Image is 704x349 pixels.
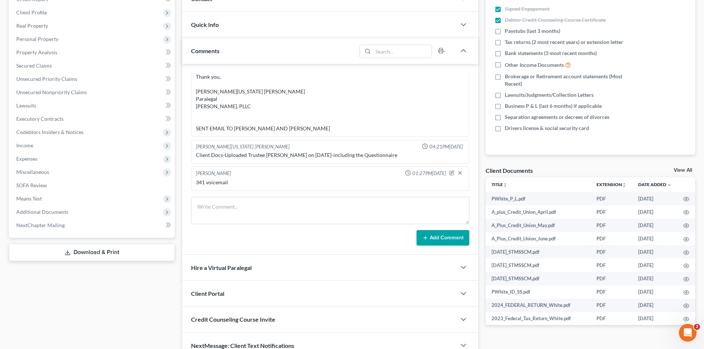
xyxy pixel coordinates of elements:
[16,195,42,202] span: Means Test
[191,264,252,271] span: Hire a Virtual Paralegal
[16,182,47,188] span: SOFA Review
[16,62,52,69] span: Secured Claims
[632,259,677,272] td: [DATE]
[16,36,58,42] span: Personal Property
[10,86,175,99] a: Unsecured Nonpriority Claims
[191,316,275,323] span: Credit Counseling Course Invite
[416,230,469,246] button: Add Comment
[373,45,432,58] input: Search...
[10,179,175,192] a: SOFA Review
[591,219,632,232] td: PDF
[591,259,632,272] td: PDF
[505,124,589,132] span: Drivers license & social security card
[591,205,632,219] td: PDF
[486,285,591,299] td: PWhite_ID_SS.pdf
[591,232,632,245] td: PDF
[505,27,560,35] span: Paystubs (last 3 months)
[591,245,632,259] td: PDF
[16,49,57,55] span: Property Analysis
[10,46,175,59] a: Property Analysis
[632,272,677,285] td: [DATE]
[486,259,591,272] td: [DATE]_STMSSCM.pdf
[9,244,175,261] a: Download & Print
[10,99,175,112] a: Lawsuits
[492,182,507,187] a: Titleunfold_more
[596,182,626,187] a: Extensionunfold_more
[16,222,65,228] span: NextChapter Mailing
[622,183,626,187] i: unfold_more
[196,29,465,132] div: Greetings, Please see the attached documents for the above Client. If you have any questions or c...
[10,59,175,72] a: Secured Claims
[486,232,591,245] td: A_Plus_Credit_Union_June.pdf
[191,290,224,297] span: Client Portal
[503,183,507,187] i: unfold_more
[10,219,175,232] a: NextChapter Mailing
[16,169,49,175] span: Miscellaneous
[16,116,64,122] span: Executory Contracts
[667,183,671,187] i: expand_more
[505,91,594,99] span: Lawsuits/Judgments/Collection Letters
[16,209,68,215] span: Additional Documents
[632,299,677,312] td: [DATE]
[505,5,550,13] span: Signed Engagement
[16,102,36,109] span: Lawsuits
[191,21,219,28] span: Quick Info
[196,170,231,177] div: [PERSON_NAME]
[591,192,632,205] td: PDF
[412,170,446,177] span: 01:27PM[DATE]
[632,219,677,232] td: [DATE]
[196,143,290,150] div: [PERSON_NAME][US_STATE] [PERSON_NAME]
[196,151,465,159] div: Client Docs-Uploaded Trustee [PERSON_NAME] on [DATE]-including the Questionnaire
[429,143,463,150] span: 04:21PM[DATE]
[486,192,591,205] td: PWhite_P_L.pdf
[591,272,632,285] td: PDF
[191,47,220,54] span: Comments
[486,312,591,325] td: 2023_Federal_Tax_Return_White.pdf
[632,192,677,205] td: [DATE]
[16,155,37,162] span: Expenses
[486,167,533,174] div: Client Documents
[16,129,84,135] span: Codebtors Insiders & Notices
[505,73,636,88] span: Brokerage or Retirement account statements (Most Recent)
[674,168,692,173] a: View All
[638,182,671,187] a: Date Added expand_more
[505,16,606,24] span: Debtor Credit Counseling Course Certificate
[505,49,597,57] span: Bank statements (3 most recent months)
[16,89,87,95] span: Unsecured Nonpriority Claims
[486,219,591,232] td: A_Plus_Credit_Union_May.pdf
[694,324,700,330] span: 2
[591,312,632,325] td: PDF
[486,299,591,312] td: 2024_FEDERAL_RETURN_White.pdf
[591,299,632,312] td: PDF
[10,72,175,86] a: Unsecured Priority Claims
[486,245,591,259] td: [DATE]_STMSSCM.pdf
[191,342,294,349] span: NextMessage: Client Text Notifications
[16,9,47,16] span: Client Profile
[486,272,591,285] td: [DATE]_STMSSCM.pdf
[196,179,465,186] div: 341 voicemail
[16,142,33,148] span: Income
[632,285,677,299] td: [DATE]
[505,113,609,121] span: Separation agreements or decrees of divorces
[632,245,677,259] td: [DATE]
[679,324,697,342] iframe: Intercom live chat
[632,312,677,325] td: [DATE]
[10,112,175,126] a: Executory Contracts
[632,205,677,219] td: [DATE]
[505,38,623,46] span: Tax returns (2 most recent years) or extension letter
[16,76,77,82] span: Unsecured Priority Claims
[486,205,591,219] td: A_plus_Credit_Union_April.pdf
[632,232,677,245] td: [DATE]
[16,23,48,29] span: Real Property
[505,102,602,110] span: Business P & L (last 6 months) if applicable
[591,285,632,299] td: PDF
[505,61,564,69] span: Other Income Documents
